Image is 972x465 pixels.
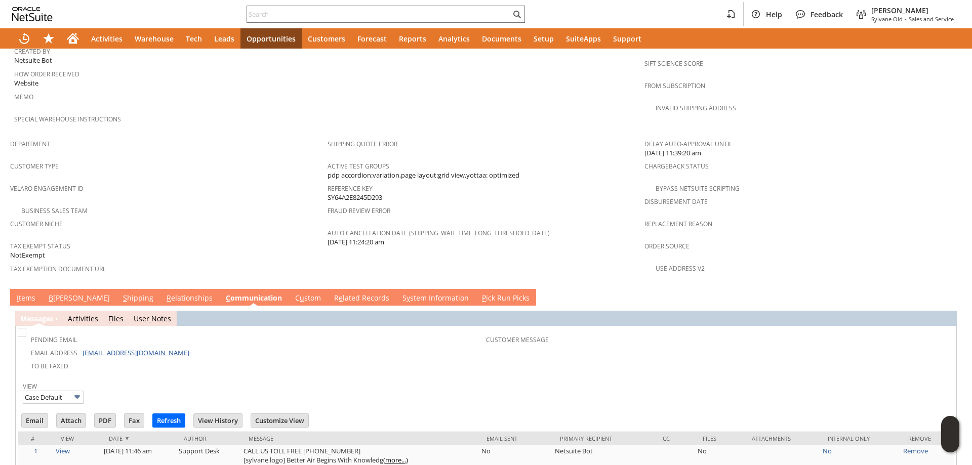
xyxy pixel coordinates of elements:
span: Reports [399,34,426,44]
a: Analytics [432,28,476,49]
a: System Information [400,293,471,304]
input: Search [247,8,511,20]
a: Pick Run Picks [479,293,532,304]
a: Shipping [120,293,156,304]
span: t [76,314,78,323]
a: B[PERSON_NAME] [46,293,112,304]
a: Email Address [31,349,77,357]
a: Documents [476,28,528,49]
span: Setup [534,34,554,44]
a: Replacement reason [644,220,712,228]
span: u [300,293,304,303]
a: Leads [208,28,240,49]
input: Attach [57,414,86,427]
div: Author [184,435,233,442]
span: Analytics [438,34,470,44]
span: Oracle Guided Learning Widget. To move around, please hold and drag [941,435,959,453]
a: View [23,382,37,391]
a: (more...) [383,455,408,464]
a: Memo [14,93,33,101]
div: Cc [663,435,687,442]
a: Items [14,293,38,304]
a: Remove [903,446,928,455]
a: No [823,446,832,455]
a: Communication [223,293,285,304]
a: Customer Type [10,162,59,171]
a: Warehouse [129,28,180,49]
a: Opportunities [240,28,302,49]
span: Sylvane Old [871,15,903,23]
a: Relationships [164,293,215,304]
a: How Order Received [14,70,79,78]
a: Pending Email [31,335,77,344]
a: Created By [14,47,50,56]
a: Chargeback Status [644,162,709,171]
span: R [167,293,171,303]
svg: Recent Records [18,32,30,45]
a: UserNotes [134,314,171,323]
span: Netsuite Bot [14,56,52,65]
a: Files [108,314,124,323]
svg: Shortcuts [43,32,55,45]
a: Setup [528,28,560,49]
a: Sift Science Score [644,59,703,68]
a: To Be Faxed [31,362,68,370]
span: S [123,293,127,303]
span: B [49,293,53,303]
a: Tax Exemption Document URL [10,265,106,273]
svg: logo [12,7,53,21]
div: Email Sent [487,435,545,442]
a: Fraud Review Error [328,206,390,215]
a: Order Source [644,242,690,250]
span: Activities [91,34,123,44]
a: Customers [302,28,351,49]
svg: Search [511,8,523,20]
div: Primary Recipient [560,435,648,442]
span: NotExempt [10,250,45,260]
a: Customer Niche [10,220,63,228]
span: Support [613,34,641,44]
span: Documents [482,34,521,44]
span: Sales and Service [909,15,954,23]
span: Warehouse [135,34,174,44]
div: Date [109,435,168,442]
span: Website [14,78,38,88]
a: Invalid Shipping Address [656,104,736,112]
span: F [108,314,112,323]
input: Email [22,414,48,427]
span: Forecast [357,34,387,44]
span: - [905,15,907,23]
a: View [56,446,70,455]
a: From Subscription [644,81,705,90]
span: [DATE] 11:24:20 am [328,237,384,247]
span: Tech [186,34,202,44]
a: Active Test Groups [328,162,389,171]
a: Custom [293,293,323,304]
a: Related Records [332,293,392,304]
span: Customers [308,34,345,44]
iframe: Click here to launch Oracle Guided Learning Help Panel [941,416,959,452]
div: Shortcuts [36,28,61,49]
a: Unrolled view on [944,291,956,303]
a: Forecast [351,28,393,49]
a: Department [10,140,50,148]
a: Velaro Engagement ID [10,184,84,193]
span: C [226,293,230,303]
a: Home [61,28,85,49]
input: Fax [125,414,144,427]
a: Recent Records [12,28,36,49]
a: Reference Key [328,184,373,193]
span: y [407,293,410,303]
a: Tech [180,28,208,49]
div: Internal Only [828,435,893,442]
a: Support [607,28,647,49]
a: Bypass NetSuite Scripting [656,184,740,193]
span: Help [766,10,782,19]
span: P [482,293,486,303]
input: PDF [95,414,115,427]
span: I [17,293,19,303]
span: SY64A2E8245D293 [328,193,382,202]
input: Customize View [251,414,308,427]
input: View History [194,414,242,427]
a: Use Address V2 [656,264,705,273]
